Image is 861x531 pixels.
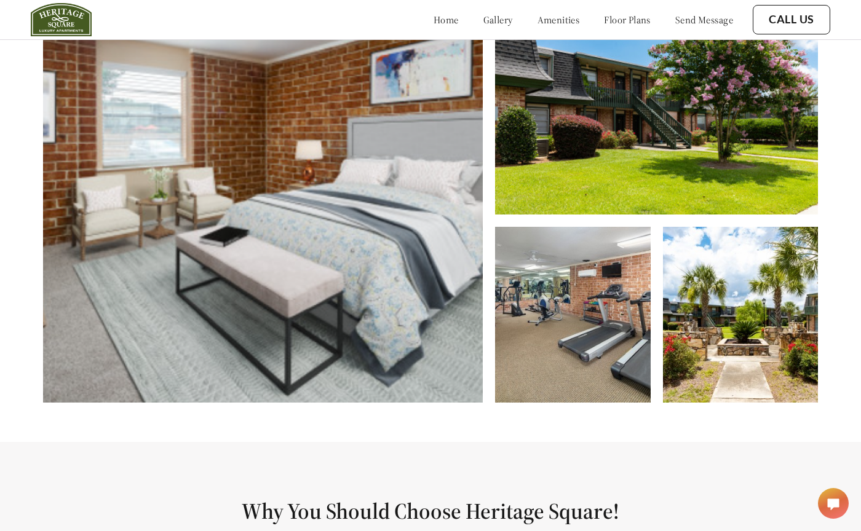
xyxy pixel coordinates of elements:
[538,14,580,26] a: amenities
[434,14,459,26] a: home
[31,3,92,36] img: heritage_square_logo.jpg
[604,14,651,26] a: floor plans
[769,13,814,26] a: Call Us
[495,227,651,403] img: Alt text
[483,14,513,26] a: gallery
[30,497,831,525] h1: Why You Should Choose Heritage Square!
[675,14,733,26] a: send message
[663,227,819,403] img: Alt text
[753,5,830,34] button: Call Us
